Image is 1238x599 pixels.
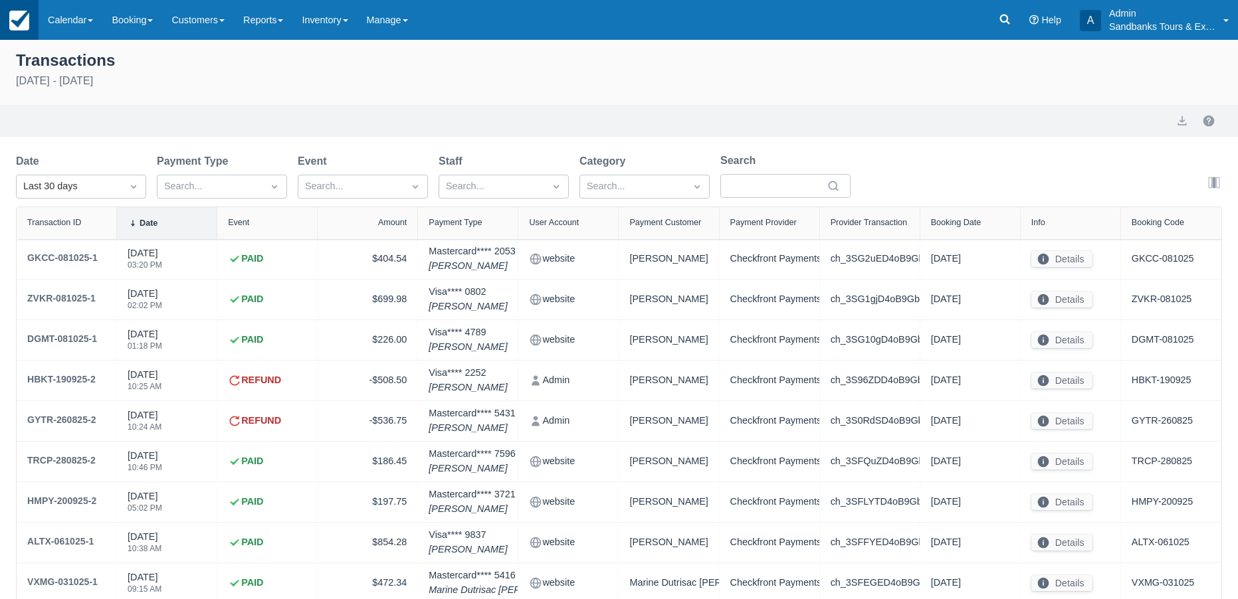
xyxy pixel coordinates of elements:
a: HMPY-200925 [1132,495,1193,509]
div: [PERSON_NAME] [629,412,708,430]
div: $404.54 [328,250,407,268]
div: [DATE] [931,452,1009,471]
strong: PAID [241,576,263,590]
div: DGMT-081025-1 [27,331,97,347]
div: Mastercard **** 7596 [429,447,515,475]
a: ZVKR-081025 [1132,292,1191,307]
a: TRCP-280825-2 [27,452,96,471]
a: DGMT-081025 [1132,333,1194,347]
div: Transactions [16,48,1222,70]
div: ch_3SFFYED4oB9Gbrmp2suACeyf [831,533,909,552]
div: 01:18 PM [128,342,162,350]
div: website [529,250,607,268]
a: ALTX-061025 [1132,535,1189,550]
div: [PERSON_NAME] [629,331,708,349]
a: HBKT-190925-2 [27,371,96,390]
a: HBKT-190925 [1132,373,1191,388]
div: website [529,290,607,309]
em: [PERSON_NAME] [429,340,507,355]
div: Event [228,218,249,227]
div: GKCC-081025-1 [27,250,98,266]
div: [DATE] [128,327,162,358]
div: website [529,493,607,511]
div: [DATE] [931,533,1009,552]
div: Booking Date [931,218,981,227]
div: [DATE] [128,489,162,520]
div: Date [140,218,157,228]
div: [PERSON_NAME] [629,533,708,552]
div: website [529,452,607,471]
div: [DATE] [931,331,1009,349]
div: HBKT-190925-2 [27,371,96,387]
div: ch_3SG10gD4oB9Gbrmp2jIjypXt [831,331,909,349]
div: Payment Provider [730,218,797,227]
div: [PERSON_NAME] [629,290,708,309]
div: TRCP-280825-2 [27,452,96,468]
span: Dropdown icon [268,180,281,193]
div: $699.98 [328,290,407,309]
em: [PERSON_NAME] [429,299,507,314]
i: Help [1029,15,1039,25]
a: ALTX-061025-1 [27,533,94,552]
button: Details [1031,535,1092,551]
div: [DATE] [128,408,161,439]
p: Sandbanks Tours & Experiences [1109,20,1215,33]
span: Dropdown icon [550,180,563,193]
div: Checkfront Payments [730,574,809,592]
div: Payment Type [429,218,482,227]
strong: PAID [241,333,263,347]
div: website [529,574,607,592]
em: [PERSON_NAME] [429,502,515,517]
div: [DATE] [931,250,1009,268]
em: [PERSON_NAME] [429,421,515,436]
strong: PAID [241,454,263,469]
div: [PERSON_NAME] [629,250,708,268]
div: [DATE] [931,574,1009,592]
button: Details [1031,292,1092,307]
div: ch_3SFQuZD4oB9Gbrmp1vLhJDLw [831,452,909,471]
div: ALTX-061025-1 [27,533,94,549]
label: Date [16,153,45,169]
label: Search [720,153,761,169]
div: Checkfront Payments [730,493,809,511]
strong: REFUND [241,414,281,428]
div: Admin [529,412,607,430]
div: $197.75 [328,493,407,511]
div: A [1080,10,1101,31]
a: GKCC-081025-1 [27,250,98,268]
a: GKCC-081025 [1132,252,1194,266]
div: [DATE] [128,368,161,398]
div: Booking Code [1132,218,1184,227]
p: Admin [1109,7,1215,20]
div: 02:02 PM [128,301,162,309]
div: $226.00 [328,331,407,349]
button: export [1174,113,1190,129]
button: Details [1031,413,1092,429]
a: HMPY-200925-2 [27,493,96,511]
a: VXMG-031025 [1132,576,1194,590]
div: 05:02 PM [128,504,162,512]
div: $854.28 [328,533,407,552]
div: Checkfront Payments [730,371,809,390]
div: Checkfront Payments [730,250,809,268]
div: Info [1031,218,1045,227]
div: [PERSON_NAME] [629,493,708,511]
div: [DATE] [128,287,162,317]
em: [PERSON_NAME] [429,381,507,395]
div: ch_3S96ZDD4oB9Gbrmp1KIkfKiM_r2 [831,371,909,390]
div: Amount [378,218,407,227]
div: [DATE] [931,493,1009,511]
div: website [529,331,607,349]
em: [PERSON_NAME] [429,543,507,557]
div: Payment Customer [629,218,701,227]
strong: REFUND [241,373,281,388]
div: ch_3SG1gjD4oB9Gbrmp2Q8rehjv [831,290,909,309]
div: Mastercard **** 5416 [429,568,577,597]
div: Provider Transaction [831,218,908,227]
em: [PERSON_NAME] [429,462,515,476]
div: Checkfront Payments [730,452,809,471]
div: -$508.50 [328,371,407,390]
div: 03:20 PM [128,261,162,269]
div: GYTR-260825-2 [27,412,96,428]
div: website [529,533,607,552]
